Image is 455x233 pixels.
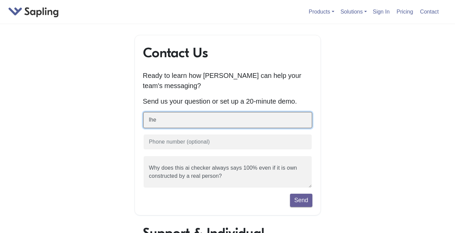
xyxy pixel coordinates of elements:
[417,6,441,17] a: Contact
[370,6,392,17] a: Sign In
[143,112,312,128] input: Business email (required)
[143,96,312,106] p: Send us your question or set up a 20-minute demo.
[290,194,312,207] button: Send
[143,45,312,61] h1: Contact Us
[309,9,334,15] a: Products
[340,9,367,15] a: Solutions
[394,6,416,17] a: Pricing
[143,70,312,91] p: Ready to learn how [PERSON_NAME] can help your team's messaging?
[143,134,312,150] input: Phone number (optional)
[143,155,312,188] textarea: I'd like to see a demo!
